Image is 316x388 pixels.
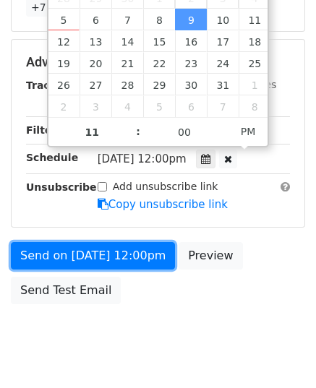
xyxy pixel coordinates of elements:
a: Send on [DATE] 12:00pm [11,242,175,270]
strong: Filters [26,124,63,136]
input: Minute [140,118,229,147]
span: Click to toggle [229,117,268,146]
span: October 11, 2025 [239,9,270,30]
span: October 23, 2025 [175,52,207,74]
strong: Schedule [26,152,78,163]
span: October 14, 2025 [111,30,143,52]
span: November 7, 2025 [207,95,239,117]
span: [DATE] 12:00pm [98,152,187,165]
span: October 12, 2025 [48,30,80,52]
span: October 16, 2025 [175,30,207,52]
span: October 8, 2025 [143,9,175,30]
span: November 4, 2025 [111,95,143,117]
span: November 8, 2025 [239,95,270,117]
span: October 7, 2025 [111,9,143,30]
a: Copy unsubscribe link [98,198,228,211]
iframe: Chat Widget [244,319,316,388]
h5: Advanced [26,54,290,70]
span: October 6, 2025 [80,9,111,30]
span: October 22, 2025 [143,52,175,74]
span: October 25, 2025 [239,52,270,74]
span: : [136,117,140,146]
span: October 21, 2025 [111,52,143,74]
span: November 5, 2025 [143,95,175,117]
span: October 20, 2025 [80,52,111,74]
strong: Unsubscribe [26,181,97,193]
span: October 27, 2025 [80,74,111,95]
span: October 28, 2025 [111,74,143,95]
span: November 3, 2025 [80,95,111,117]
span: October 13, 2025 [80,30,111,52]
span: October 18, 2025 [239,30,270,52]
span: October 19, 2025 [48,52,80,74]
span: October 15, 2025 [143,30,175,52]
span: October 29, 2025 [143,74,175,95]
span: November 6, 2025 [175,95,207,117]
a: Preview [179,242,242,270]
span: October 9, 2025 [175,9,207,30]
span: October 24, 2025 [207,52,239,74]
span: November 2, 2025 [48,95,80,117]
span: October 17, 2025 [207,30,239,52]
a: Send Test Email [11,277,121,304]
span: October 26, 2025 [48,74,80,95]
span: November 1, 2025 [239,74,270,95]
input: Hour [48,118,137,147]
span: October 30, 2025 [175,74,207,95]
span: October 31, 2025 [207,74,239,95]
span: October 10, 2025 [207,9,239,30]
label: Add unsubscribe link [113,179,218,194]
span: October 5, 2025 [48,9,80,30]
strong: Tracking [26,79,74,91]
